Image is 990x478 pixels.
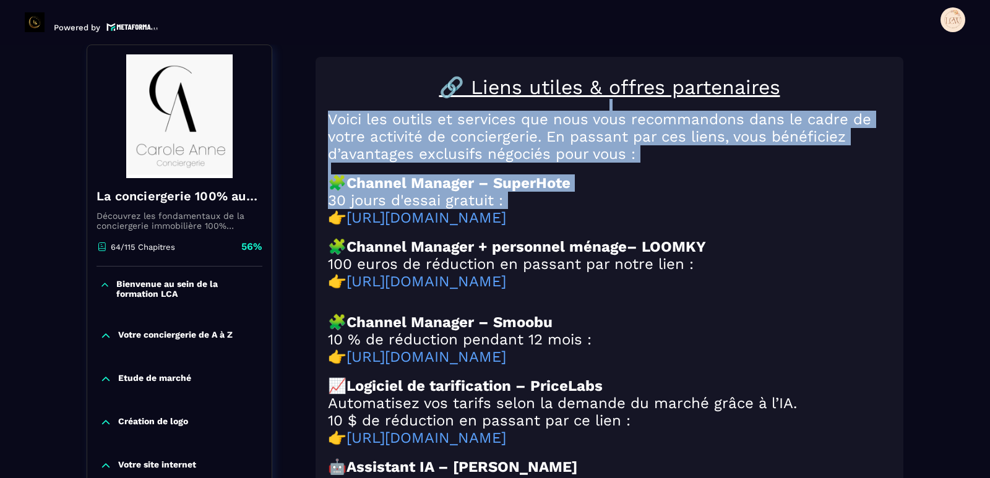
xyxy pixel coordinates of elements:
[241,240,262,254] p: 56%
[118,330,233,342] p: Votre conciergerie de A à Z
[328,192,891,209] h2: 30 jours d'essai gratuit :
[346,273,506,290] a: [URL][DOMAIN_NAME]
[346,174,570,192] strong: Channel Manager – SuperHote
[118,459,196,472] p: Votre site internet
[346,348,506,365] a: [URL][DOMAIN_NAME]
[97,187,262,205] h4: La conciergerie 100% automatisée
[346,238,706,255] strong: Channel Manager + personnel ménage– LOOMKY
[111,242,175,252] p: 64/115 Chapitres
[346,458,577,476] strong: Assistant IA – [PERSON_NAME]
[346,429,506,446] a: [URL][DOMAIN_NAME]
[328,238,891,255] h2: 🧩
[118,373,191,385] p: Etude de marché
[116,279,259,299] p: Bienvenue au sein de la formation LCA
[328,412,891,429] h2: 10 $ de réduction en passant par ce lien :
[439,75,780,99] u: 🔗 Liens utiles & offres partenaires
[328,174,891,192] h2: 🧩
[346,377,603,395] strong: Logiciel de tarification – PriceLabs
[97,211,262,231] p: Découvrez les fondamentaux de la conciergerie immobilière 100% automatisée. Cette formation est c...
[25,12,45,32] img: logo-branding
[328,331,891,348] h2: 10 % de réduction pendant 12 mois :
[328,255,891,273] h2: 100 euros de réduction en passant par notre lien :
[328,377,891,395] h2: 📈
[328,395,891,412] h2: Automatisez vos tarifs selon la demande du marché grâce à l’IA.
[328,458,891,476] h2: 🤖
[328,348,891,365] h2: 👉
[346,314,553,331] strong: Channel Manager – Smoobu
[328,111,891,163] h2: Voici les outils et services que nous vous recommandons dans le cadre de votre activité de concie...
[97,54,262,178] img: banner
[328,209,891,226] h2: 👉
[346,209,506,226] a: [URL][DOMAIN_NAME]
[328,314,891,331] h2: 🧩
[328,429,891,446] h2: 👉
[106,22,158,32] img: logo
[328,273,891,290] h2: 👉
[54,23,100,32] p: Powered by
[118,416,188,429] p: Création de logo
